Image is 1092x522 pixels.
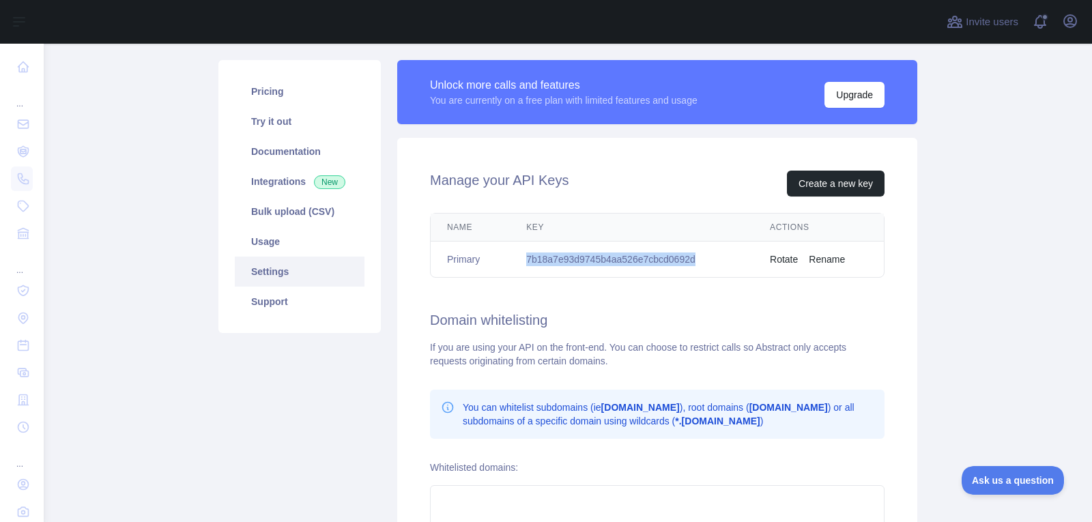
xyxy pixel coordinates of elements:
[431,214,510,242] th: Name
[430,462,518,473] label: Whitelisted domains:
[235,257,364,287] a: Settings
[749,402,828,413] b: [DOMAIN_NAME]
[787,171,885,197] button: Create a new key
[824,82,885,108] button: Upgrade
[235,197,364,227] a: Bulk upload (CSV)
[430,77,698,93] div: Unlock more calls and features
[430,310,885,330] h2: Domain whitelisting
[510,242,753,278] td: 7b18a7e93d9745b4aa526e7cbcd0692d
[235,76,364,106] a: Pricing
[430,340,885,368] div: If you are using your API on the front-end. You can choose to restrict calls so Abstract only acc...
[601,402,680,413] b: [DOMAIN_NAME]
[11,248,33,276] div: ...
[235,166,364,197] a: Integrations New
[11,442,33,469] div: ...
[966,14,1018,30] span: Invite users
[463,401,874,428] p: You can whitelist subdomains (ie ), root domains ( ) or all subdomains of a specific domain using...
[962,466,1065,495] iframe: Toggle Customer Support
[430,171,569,197] h2: Manage your API Keys
[431,242,510,278] td: Primary
[809,252,845,266] button: Rename
[510,214,753,242] th: Key
[944,11,1021,33] button: Invite users
[314,175,345,189] span: New
[430,93,698,107] div: You are currently on a free plan with limited features and usage
[770,252,798,266] button: Rotate
[753,214,884,242] th: Actions
[235,136,364,166] a: Documentation
[235,287,364,317] a: Support
[675,416,760,426] b: *.[DOMAIN_NAME]
[235,106,364,136] a: Try it out
[11,82,33,109] div: ...
[235,227,364,257] a: Usage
